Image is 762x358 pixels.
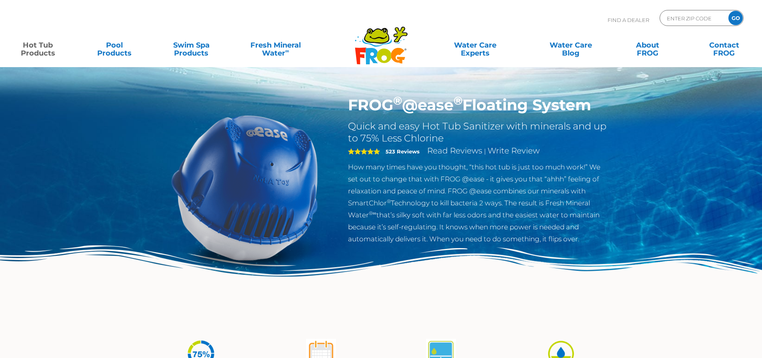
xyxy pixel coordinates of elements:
span: 5 [348,148,380,155]
img: Frog Products Logo [350,16,412,65]
a: Swim SpaProducts [162,37,221,53]
a: Fresh MineralWater∞ [238,37,313,53]
p: How many times have you thought, “this hot tub is just too much work!” We set out to change that ... [348,161,609,245]
sup: ® [454,93,462,107]
a: AboutFROG [618,37,677,53]
sup: ®∞ [369,210,376,216]
img: hot-tub-product-atease-system.png [153,96,336,279]
sup: ® [393,93,402,107]
strong: 523 Reviews [386,148,420,155]
a: PoolProducts [85,37,144,53]
sup: ∞ [285,48,289,54]
a: Write Review [488,146,540,155]
p: Find A Dealer [608,10,649,30]
a: Hot TubProducts [8,37,68,53]
sup: ® [387,198,391,204]
a: Read Reviews [427,146,482,155]
a: Water CareExperts [427,37,524,53]
a: Water CareBlog [541,37,600,53]
a: ContactFROG [694,37,754,53]
input: GO [728,11,743,25]
h2: Quick and easy Hot Tub Sanitizer with minerals and up to 75% Less Chlorine [348,120,609,144]
h1: FROG @ease Floating System [348,96,609,114]
span: | [484,147,486,155]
